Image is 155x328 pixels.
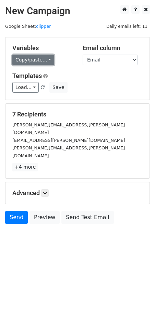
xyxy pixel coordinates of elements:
[104,24,150,29] a: Daily emails left: 11
[5,5,150,17] h2: New Campaign
[29,211,60,224] a: Preview
[83,44,143,52] h5: Email column
[12,111,143,118] h5: 7 Recipients
[12,55,54,65] a: Copy/paste...
[12,163,38,171] a: +4 more
[36,24,51,29] a: clipper
[5,24,51,29] small: Google Sheet:
[12,122,125,135] small: [PERSON_NAME][EMAIL_ADDRESS][PERSON_NAME][DOMAIN_NAME]
[61,211,114,224] a: Send Test Email
[49,82,67,93] button: Save
[12,72,42,79] a: Templates
[104,23,150,30] span: Daily emails left: 11
[12,138,125,143] small: [EMAIL_ADDRESS][PERSON_NAME][DOMAIN_NAME]
[12,145,125,158] small: [PERSON_NAME][EMAIL_ADDRESS][PERSON_NAME][DOMAIN_NAME]
[5,211,28,224] a: Send
[121,295,155,328] iframe: Chat Widget
[12,44,72,52] h5: Variables
[12,189,143,197] h5: Advanced
[12,82,39,93] a: Load...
